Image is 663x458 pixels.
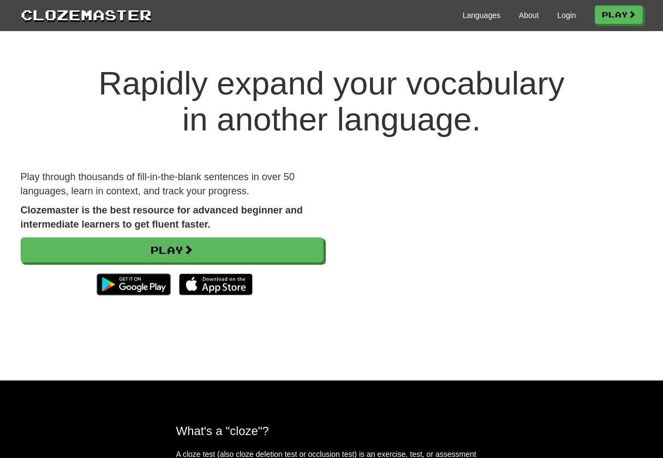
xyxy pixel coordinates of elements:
[21,237,324,263] a: Play
[519,10,539,21] a: About
[176,424,487,438] h2: What's a "cloze"?
[595,5,643,24] a: Play
[557,10,576,21] a: Login
[179,273,253,295] img: Download_on_the_App_Store_Badge_US-UK_135x40-25178aeef6eb6b83b96f5f2d004eda3bffbb37122de64afbaef7...
[21,170,324,198] p: Play through thousands of fill-in-the-blank sentences in over 50 languages, learn in context, and...
[21,205,303,230] strong: Clozemaster is the best resource for advanced beginner and intermediate learners to get fluent fa...
[21,4,152,25] a: Clozemaster
[463,10,500,21] a: Languages
[91,268,176,301] img: Get it on Google Play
